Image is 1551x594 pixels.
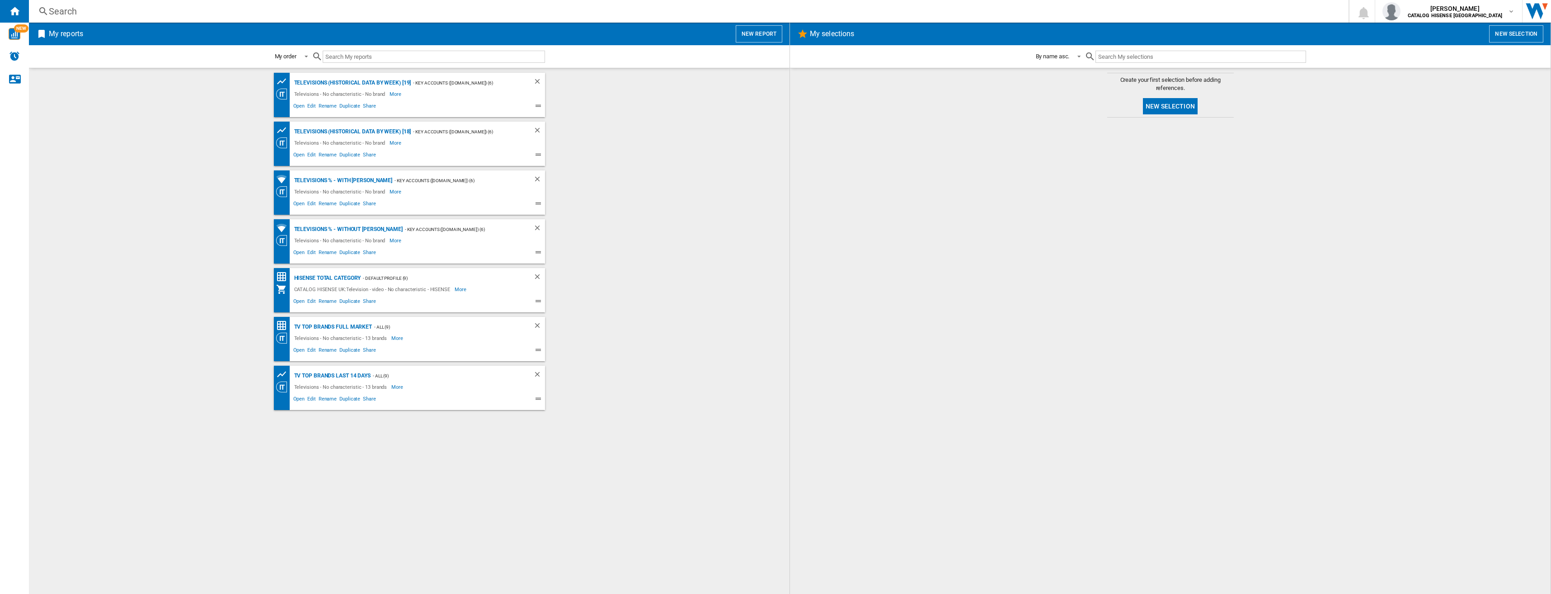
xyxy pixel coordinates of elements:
[306,151,317,161] span: Edit
[276,76,292,87] div: Product prices grid
[276,333,292,344] div: Category View
[371,370,515,382] div: - ALL (9)
[533,273,545,284] div: Delete
[306,102,317,113] span: Edit
[317,346,338,357] span: Rename
[292,126,411,137] div: Televisions (historical data by week) [18]
[292,382,392,392] div: Televisions - No characteristic - 13 brands
[338,297,362,308] span: Duplicate
[292,235,390,246] div: Televisions - No characteristic - No brand
[292,137,390,148] div: Televisions - No characteristic - No brand
[292,273,361,284] div: HISENSE TOTAL CATEGORY
[292,395,306,405] span: Open
[292,186,390,197] div: Televisions - No characteristic - No brand
[338,102,362,113] span: Duplicate
[292,284,455,295] div: CATALOG HISENSE UK:Television - video - No characteristic - HISENSE
[390,89,403,99] span: More
[390,235,403,246] span: More
[49,5,1325,18] div: Search
[1408,13,1503,19] b: CATALOG HISENSE [GEOGRAPHIC_DATA]
[362,248,377,259] span: Share
[276,284,292,295] div: My Assortment
[338,199,362,210] span: Duplicate
[362,346,377,357] span: Share
[276,125,292,136] div: Product prices grid
[292,77,411,89] div: Televisions (historical data by week) [19]
[292,297,306,308] span: Open
[276,235,292,246] div: Category View
[533,175,545,186] div: Delete
[276,89,292,99] div: Category View
[317,395,338,405] span: Rename
[292,248,306,259] span: Open
[411,126,515,137] div: - Key Accounts ([DOMAIN_NAME]) (6)
[533,126,545,137] div: Delete
[338,395,362,405] span: Duplicate
[292,346,306,357] span: Open
[276,320,292,331] div: Price Matrix
[1036,53,1070,60] div: By name asc.
[338,248,362,259] span: Duplicate
[1408,4,1503,13] span: [PERSON_NAME]
[1382,2,1401,20] img: profile.jpg
[306,248,317,259] span: Edit
[306,346,317,357] span: Edit
[275,53,296,60] div: My order
[292,224,403,235] div: Televisions % - without [PERSON_NAME]
[306,395,317,405] span: Edit
[292,175,393,186] div: Televisions % - with [PERSON_NAME]
[292,151,306,161] span: Open
[317,297,338,308] span: Rename
[362,395,377,405] span: Share
[392,175,515,186] div: - Key Accounts ([DOMAIN_NAME]) (6)
[1107,76,1234,92] span: Create your first selection before adding references.
[317,102,338,113] span: Rename
[276,174,292,185] div: Retailers coverage
[338,346,362,357] span: Duplicate
[292,199,306,210] span: Open
[391,382,404,392] span: More
[390,186,403,197] span: More
[1095,51,1306,63] input: Search My selections
[276,137,292,148] div: Category View
[276,369,292,380] div: Product prices grid
[9,28,20,40] img: wise-card.svg
[533,321,545,333] div: Delete
[338,151,362,161] span: Duplicate
[736,25,782,42] button: New report
[323,51,545,63] input: Search My reports
[317,151,338,161] span: Rename
[403,224,515,235] div: - Key Accounts ([DOMAIN_NAME]) (6)
[808,25,856,42] h2: My selections
[1143,98,1198,114] button: New selection
[362,199,377,210] span: Share
[276,271,292,283] div: Price Matrix
[533,77,545,89] div: Delete
[9,51,20,61] img: alerts-logo.svg
[292,321,372,333] div: TV TOP BRANDS FULL MARKET
[455,284,468,295] span: More
[362,102,377,113] span: Share
[306,297,317,308] span: Edit
[317,199,338,210] span: Rename
[362,151,377,161] span: Share
[372,321,515,333] div: - ALL (9)
[14,24,28,33] span: NEW
[292,370,371,382] div: TV TOP BRANDS LAST 14 DAYS
[306,199,317,210] span: Edit
[276,222,292,234] div: Retailers coverage
[411,77,515,89] div: - Key Accounts ([DOMAIN_NAME]) (6)
[533,224,545,235] div: Delete
[391,333,404,344] span: More
[362,297,377,308] span: Share
[47,25,85,42] h2: My reports
[276,382,292,392] div: Category View
[361,273,515,284] div: - Default profile (9)
[292,333,392,344] div: Televisions - No characteristic - 13 brands
[292,89,390,99] div: Televisions - No characteristic - No brand
[390,137,403,148] span: More
[533,370,545,382] div: Delete
[292,102,306,113] span: Open
[1489,25,1543,42] button: New selection
[317,248,338,259] span: Rename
